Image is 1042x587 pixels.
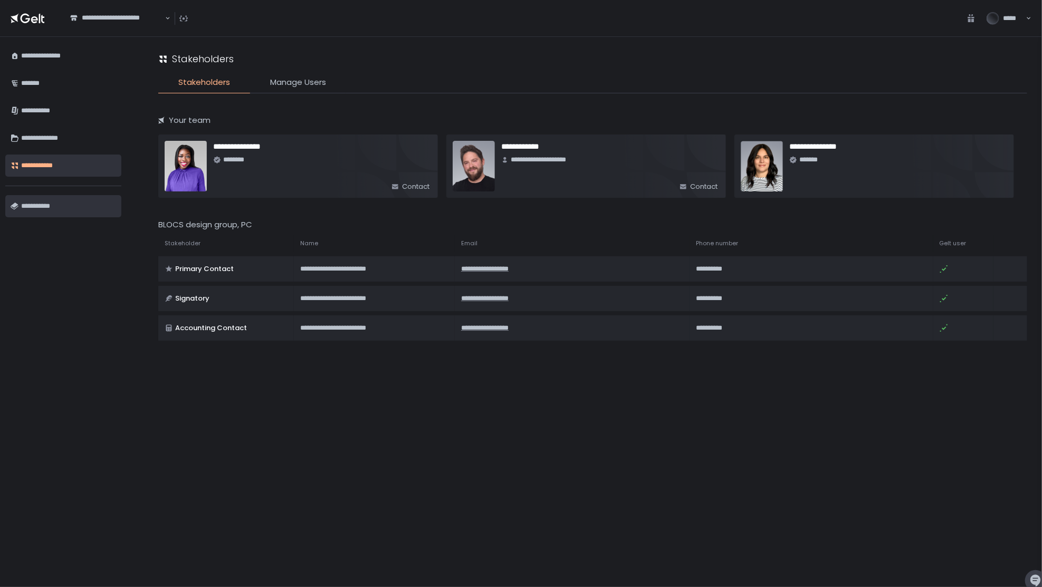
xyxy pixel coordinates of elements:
span: Stakeholders [178,76,230,89]
span: BLOCS design group, PC [158,219,252,230]
span: Stakeholder [165,239,200,247]
span: Phone number [696,239,738,247]
input: Search for option [70,23,164,33]
h1: Stakeholders [172,52,234,66]
span: Your team [169,114,211,127]
span: Accounting Contact [175,323,247,333]
span: Email [461,239,477,247]
span: Gelt user [940,239,967,247]
span: Name [300,239,318,247]
div: Search for option [63,7,170,29]
span: Manage Users [270,76,326,89]
span: Primary Contact [175,264,234,274]
span: Signatory [175,294,209,303]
